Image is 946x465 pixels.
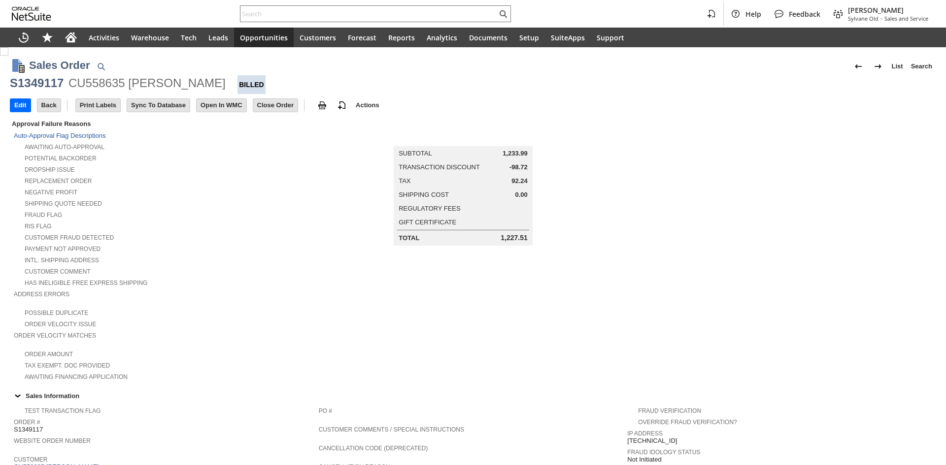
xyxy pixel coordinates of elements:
[89,33,119,42] span: Activities
[880,15,882,22] span: -
[10,118,315,129] div: Approval Failure Reasons
[25,166,75,173] a: Dropship Issue
[25,212,62,218] a: Fraud Flag
[208,33,228,42] span: Leads
[399,205,460,212] a: Regulatory Fees
[515,191,527,199] span: 0.00
[10,389,932,402] div: Sales Information
[68,75,226,91] div: CU558635 [PERSON_NAME]
[511,177,528,185] span: 92.24
[848,15,878,22] span: Sylvane Old
[627,430,663,437] a: IP Address
[427,33,457,42] span: Analytics
[25,362,110,369] a: Tax Exempt. Doc Provided
[638,419,737,426] a: Override Fraud Verification?
[852,61,864,72] img: Previous
[394,130,533,146] caption: Summary
[551,33,585,42] span: SuiteApps
[342,28,382,47] a: Forecast
[12,28,35,47] a: Recent Records
[25,144,104,151] a: Awaiting Auto-Approval
[399,218,456,226] a: Gift Certificate
[463,28,513,47] a: Documents
[336,99,348,111] img: add-record.svg
[18,31,30,43] svg: Recent Records
[14,419,40,426] a: Order #
[907,59,936,74] a: Search
[35,28,59,47] div: Shortcuts
[25,407,101,414] a: Test Transaction Flag
[25,200,102,207] a: Shipping Quote Needed
[319,445,428,452] a: Cancellation Code (deprecated)
[253,99,298,112] input: Close Order
[25,234,114,241] a: Customer Fraud Detected
[25,223,52,230] a: RIS flag
[181,33,197,42] span: Tech
[638,407,701,414] a: Fraud Verification
[503,150,528,157] span: 1,233.99
[399,191,449,198] a: Shipping Cost
[399,150,432,157] a: Subtotal
[745,9,761,19] span: Help
[888,59,907,74] a: List
[519,33,539,42] span: Setup
[316,99,328,111] img: print.svg
[95,61,107,72] img: Quick Find
[41,31,53,43] svg: Shortcuts
[399,234,419,242] a: Total
[319,426,464,433] a: Customer Comments / Special Instructions
[175,28,203,47] a: Tech
[25,189,77,196] a: Negative Profit
[65,31,77,43] svg: Home
[25,279,147,286] a: Has Ineligible Free Express Shipping
[509,163,528,171] span: -98.72
[131,33,169,42] span: Warehouse
[237,75,266,94] div: Billed
[352,101,383,109] a: Actions
[421,28,463,47] a: Analytics
[240,8,497,20] input: Search
[382,28,421,47] a: Reports
[597,33,624,42] span: Support
[127,99,190,112] input: Sync To Database
[388,33,415,42] span: Reports
[14,456,47,463] a: Customer
[25,268,91,275] a: Customer Comment
[83,28,125,47] a: Activities
[10,75,64,91] div: S1349117
[240,33,288,42] span: Opportunities
[848,5,928,15] span: [PERSON_NAME]
[14,437,91,444] a: Website Order Number
[300,33,336,42] span: Customers
[125,28,175,47] a: Warehouse
[234,28,294,47] a: Opportunities
[545,28,591,47] a: SuiteApps
[627,437,677,445] span: [TECHNICAL_ID]
[872,61,884,72] img: Next
[14,291,69,298] a: Address Errors
[25,351,73,358] a: Order Amount
[348,33,376,42] span: Forecast
[29,57,90,73] h1: Sales Order
[12,7,51,21] svg: logo
[25,246,101,252] a: Payment not approved
[25,373,128,380] a: Awaiting Financing Application
[25,257,99,264] a: Intl. Shipping Address
[497,8,509,20] svg: Search
[513,28,545,47] a: Setup
[37,99,61,112] input: Back
[203,28,234,47] a: Leads
[14,132,105,139] a: Auto-Approval Flag Descriptions
[14,426,43,434] span: S1349117
[399,177,410,185] a: Tax
[294,28,342,47] a: Customers
[884,15,928,22] span: Sales and Service
[627,449,700,456] a: Fraud Idology Status
[197,99,246,112] input: Open In WMC
[10,389,936,402] td: Sales Information
[25,310,88,316] a: Possible Duplicate
[25,321,96,328] a: Order Velocity Issue
[319,407,332,414] a: PO #
[469,33,507,42] span: Documents
[14,332,96,339] a: Order Velocity Matches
